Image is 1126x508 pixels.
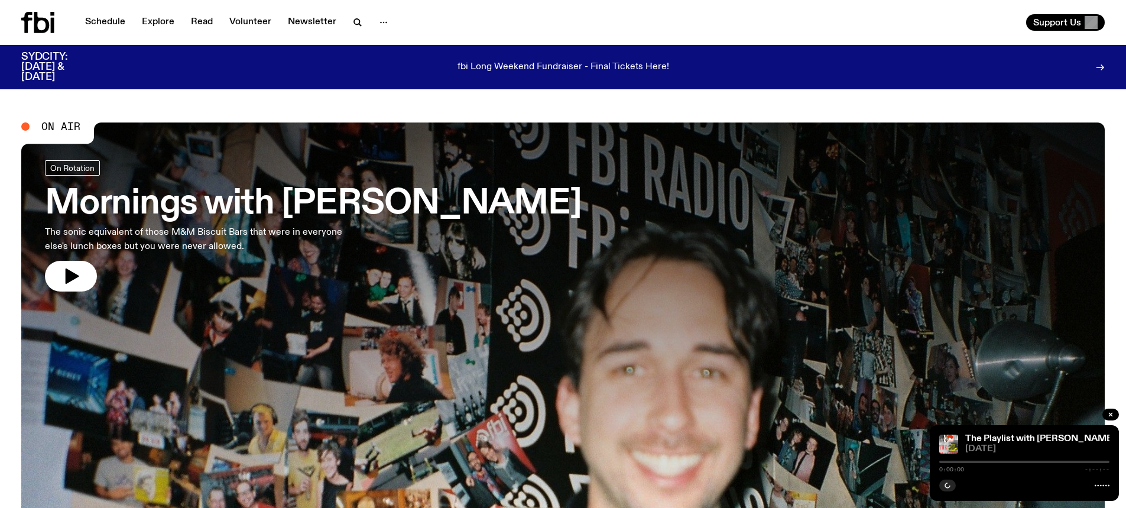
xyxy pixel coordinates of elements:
[1026,14,1105,31] button: Support Us
[965,445,1109,454] span: [DATE]
[1085,467,1109,473] span: -:--:--
[939,467,964,473] span: 0:00:00
[45,225,348,254] p: The sonic equivalent of those M&M Biscuit Bars that were in everyone else's lunch boxes but you w...
[45,160,100,176] a: On Rotation
[457,62,669,73] p: fbi Long Weekend Fundraiser - Final Tickets Here!
[184,14,220,31] a: Read
[222,14,278,31] a: Volunteer
[21,52,97,82] h3: SYDCITY: [DATE] & [DATE]
[78,14,132,31] a: Schedule
[45,187,582,221] h3: Mornings with [PERSON_NAME]
[281,14,343,31] a: Newsletter
[50,164,95,173] span: On Rotation
[1033,17,1081,28] span: Support Us
[41,121,80,132] span: On Air
[45,160,582,292] a: Mornings with [PERSON_NAME]The sonic equivalent of those M&M Biscuit Bars that were in everyone e...
[135,14,181,31] a: Explore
